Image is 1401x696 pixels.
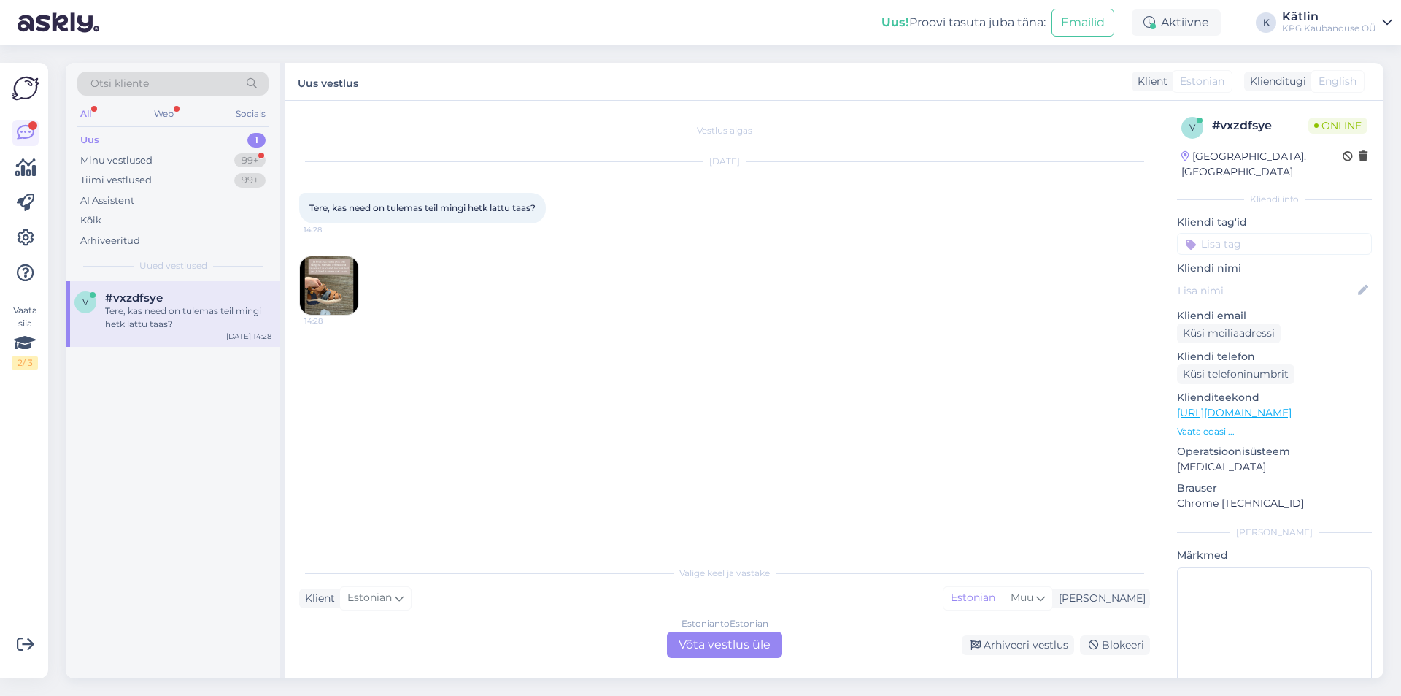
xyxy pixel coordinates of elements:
div: [GEOGRAPHIC_DATA], [GEOGRAPHIC_DATA] [1181,149,1343,180]
p: Kliendi email [1177,308,1372,324]
div: KPG Kaubanduse OÜ [1282,23,1376,34]
div: Kätlin [1282,11,1376,23]
p: Chrome [TECHNICAL_ID] [1177,496,1372,511]
div: Web [151,104,177,123]
div: Blokeeri [1080,635,1150,655]
div: Aktiivne [1132,9,1221,36]
b: Uus! [881,15,909,29]
div: Tiimi vestlused [80,173,152,188]
div: Vestlus algas [299,124,1150,137]
p: Kliendi tag'id [1177,215,1372,230]
input: Lisa nimi [1178,283,1355,299]
div: Arhiveeri vestlus [962,635,1074,655]
a: [URL][DOMAIN_NAME] [1177,406,1292,419]
div: Klienditugi [1244,74,1306,89]
div: Minu vestlused [80,153,153,168]
p: Märkmed [1177,548,1372,563]
span: v [1189,122,1195,133]
div: Estonian to Estonian [682,617,768,630]
div: [DATE] 14:28 [226,331,271,342]
div: [PERSON_NAME] [1053,591,1146,606]
a: KätlinKPG Kaubanduse OÜ [1282,11,1392,34]
p: Klienditeekond [1177,390,1372,405]
img: Attachment [300,256,358,315]
div: Klient [1132,74,1167,89]
span: English [1319,74,1356,89]
span: Tere, kas need on tulemas teil mingi hetk lattu taas? [309,202,536,213]
p: Kliendi nimi [1177,261,1372,276]
p: Kliendi telefon [1177,349,1372,364]
div: Küsi telefoninumbrit [1177,364,1294,384]
span: Estonian [347,590,392,606]
div: 2 / 3 [12,356,38,370]
span: v [82,297,88,307]
input: Lisa tag [1177,233,1372,255]
div: # vxzdfsye [1212,117,1308,134]
div: All [77,104,94,123]
button: Emailid [1051,9,1114,37]
span: #vxzdfsye [105,291,163,305]
div: 99+ [234,173,266,188]
div: 1 [247,133,266,148]
p: [MEDICAL_DATA] [1177,459,1372,475]
div: [PERSON_NAME] [1177,526,1372,539]
div: Uus [80,133,99,148]
div: Tere, kas need on tulemas teil mingi hetk lattu taas? [105,305,271,331]
div: Klient [299,591,335,606]
div: Valige keel ja vastake [299,567,1150,580]
div: K [1256,12,1276,33]
span: Estonian [1180,74,1224,89]
span: Muu [1011,591,1033,604]
span: Uued vestlused [139,259,207,272]
p: Brauser [1177,481,1372,496]
div: Socials [233,104,269,123]
div: Kliendi info [1177,193,1372,206]
span: 14:28 [304,224,358,235]
span: Otsi kliente [90,76,149,91]
div: Kõik [80,213,101,228]
label: Uus vestlus [298,72,358,91]
div: Võta vestlus üle [667,632,782,658]
span: 14:28 [304,316,359,326]
div: Estonian [943,587,1003,609]
div: 99+ [234,153,266,168]
span: Online [1308,118,1367,134]
div: [DATE] [299,155,1150,168]
p: Operatsioonisüsteem [1177,444,1372,459]
div: Vaata siia [12,304,38,370]
p: Vaata edasi ... [1177,425,1372,438]
div: AI Assistent [80,194,134,208]
img: Askly Logo [12,74,39,102]
div: Arhiveeritud [80,234,140,248]
div: Küsi meiliaadressi [1177,324,1281,343]
div: Proovi tasuta juba täna: [881,14,1046,31]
